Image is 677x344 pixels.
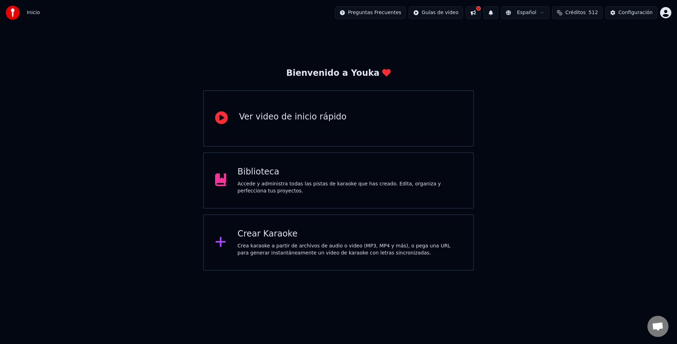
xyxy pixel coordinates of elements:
nav: breadcrumb [27,9,40,16]
div: Ver video de inicio rápido [239,111,347,123]
span: Créditos [565,9,586,16]
div: Biblioteca [238,166,462,178]
img: youka [6,6,20,20]
button: Preguntas Frecuentes [335,6,406,19]
div: Crear Karaoke [238,228,462,240]
div: Chat abierto [647,316,669,337]
div: Crea karaoke a partir de archivos de audio o video (MP3, MP4 y más), o pega una URL para generar ... [238,242,462,257]
span: Inicio [27,9,40,16]
div: Configuración [618,9,653,16]
div: Accede y administra todas las pistas de karaoke que has creado. Edita, organiza y perfecciona tus... [238,180,462,195]
button: Créditos512 [552,6,603,19]
button: Guías de video [409,6,463,19]
div: Bienvenido a Youka [286,68,391,79]
button: Configuración [605,6,657,19]
span: 512 [588,9,598,16]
